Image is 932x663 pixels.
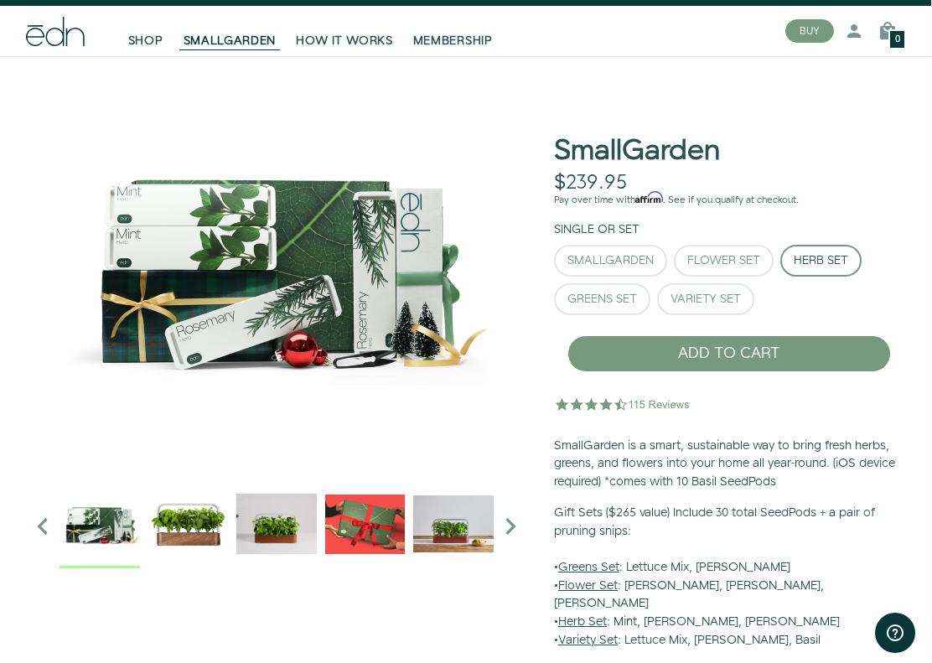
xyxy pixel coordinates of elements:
[60,484,140,564] img: edn-holiday-value-herbs-1-square_1000x.png
[554,245,667,277] button: SmallGarden
[236,484,317,568] div: 2 / 6
[296,33,392,49] span: HOW IT WORKS
[687,255,760,267] div: Flower Set
[554,505,904,650] p: • : Lettuce Mix, [PERSON_NAME] • : [PERSON_NAME], [PERSON_NAME], [PERSON_NAME] • : Mint, [PERSON_...
[554,283,650,315] button: Greens Set
[494,510,527,543] i: Next slide
[413,33,493,49] span: MEMBERSHIP
[895,35,900,44] span: 0
[128,33,163,49] span: SHOP
[785,19,834,43] button: BUY
[567,293,637,305] div: Greens Set
[26,56,527,475] img: edn-holiday-value-herbs-1-square_1000x.png
[184,33,277,49] span: SMALLGARDEN
[780,245,862,277] button: Herb Set
[657,283,754,315] button: Variety Set
[671,293,741,305] div: Variety Set
[554,387,692,421] img: 4.5 star rating
[413,484,494,568] div: 4 / 6
[794,255,848,267] div: Herb Set
[325,484,406,568] div: 3 / 6
[554,505,875,540] b: Gift Sets ($265 value) Include 30 total SeedPods + a pair of pruning snips:
[148,484,229,564] img: Official-EDN-SMALLGARDEN-HERB-HERO-SLV-2000px_1024x.png
[558,559,619,576] u: Greens Set
[148,484,229,568] div: 1 / 6
[558,614,607,630] u: Herb Set
[413,484,494,564] img: edn-smallgarden-mixed-herbs-table-product-2000px_1024x.jpg
[567,255,654,267] div: SmallGarden
[554,171,627,195] div: $239.95
[567,335,891,372] button: ADD TO CART
[554,136,720,167] h1: SmallGarden
[558,578,618,594] u: Flower Set
[554,193,904,208] p: Pay over time with . See if you qualify at checkout.
[173,13,287,49] a: SMALLGARDEN
[674,245,774,277] button: Flower Set
[26,510,60,543] i: Previous slide
[875,613,915,655] iframe: Opens a widget where you can find more information
[635,192,663,204] span: Affirm
[118,13,173,49] a: SHOP
[286,13,402,49] a: HOW IT WORKS
[558,632,618,649] u: Variety Set
[236,484,317,564] img: edn-trim-basil.2021-09-07_14_55_24_1024x.gif
[403,13,503,49] a: MEMBERSHIP
[554,438,904,492] p: SmallGarden is a smart, sustainable way to bring fresh herbs, greens, and flowers into your home ...
[325,484,406,564] img: EMAILS_-_Holiday_21_PT1_28_9986b34a-7908-4121-b1c1-9595d1e43abe_1024x.png
[554,221,639,238] label: Single or Set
